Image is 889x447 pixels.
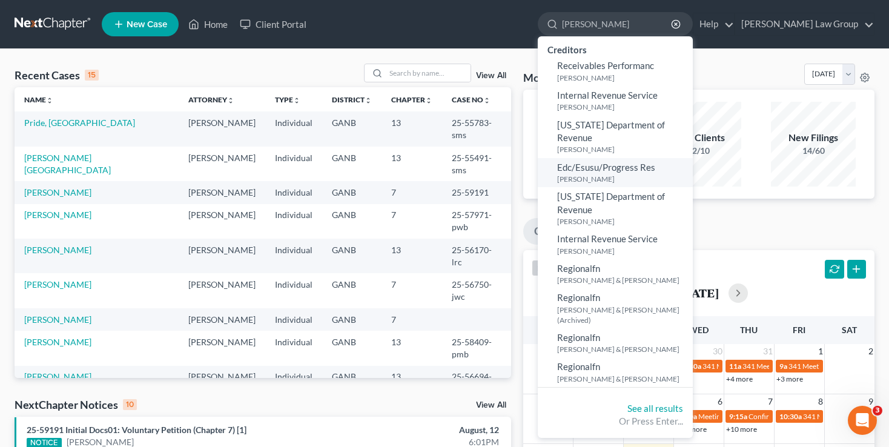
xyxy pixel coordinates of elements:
[689,325,709,335] span: Wed
[557,233,658,244] span: Internal Revenue Service
[627,403,683,414] a: See all results
[656,145,741,157] div: 32/10
[382,331,442,365] td: 13
[365,97,372,104] i: unfold_more
[275,95,300,104] a: Typeunfold_more
[562,13,673,35] input: Search by name...
[179,111,265,146] td: [PERSON_NAME]
[234,13,312,35] a: Client Portal
[85,70,99,81] div: 15
[702,362,876,371] span: 341 Meeting for [PERSON_NAME] & [PERSON_NAME]
[476,401,506,409] a: View All
[322,366,382,400] td: GANB
[24,187,91,197] a: [PERSON_NAME]
[817,394,824,409] span: 8
[538,187,693,230] a: [US_STATE] Department of Revenue[PERSON_NAME]
[322,273,382,308] td: GANB
[557,102,690,112] small: [PERSON_NAME]
[15,397,137,412] div: NextChapter Notices
[322,181,382,204] td: GANB
[442,239,511,273] td: 25-56170-lrc
[24,279,91,290] a: [PERSON_NAME]
[842,325,857,335] span: Sat
[538,230,693,259] a: Internal Revenue Service[PERSON_NAME]
[712,344,724,359] span: 30
[679,286,719,299] h2: [DATE]
[24,314,91,325] a: [PERSON_NAME]
[698,412,793,421] span: Meeting for [PERSON_NAME]
[538,86,693,116] a: Internal Revenue Service[PERSON_NAME]
[322,204,382,239] td: GANB
[391,95,432,104] a: Chapterunfold_more
[179,181,265,204] td: [PERSON_NAME]
[538,41,693,56] div: Creditors
[179,204,265,239] td: [PERSON_NAME]
[425,97,432,104] i: unfold_more
[538,56,693,86] a: Receivables Performanc[PERSON_NAME]
[656,131,741,145] div: New Clients
[127,20,167,29] span: New Case
[188,95,234,104] a: Attorneyunfold_more
[265,308,322,331] td: Individual
[538,116,693,158] a: [US_STATE] Department of Revenue[PERSON_NAME]
[762,344,774,359] span: 31
[771,145,856,157] div: 14/60
[382,239,442,273] td: 13
[557,162,655,173] span: Edc/Esusu/Progress Res
[557,246,690,256] small: [PERSON_NAME]
[557,292,600,303] span: Regionalfn
[867,394,874,409] span: 9
[693,13,734,35] a: Help
[726,425,757,434] a: +10 more
[182,13,234,35] a: Home
[322,331,382,365] td: GANB
[265,204,322,239] td: Individual
[557,344,690,354] small: [PERSON_NAME] & [PERSON_NAME]
[557,119,665,143] span: [US_STATE] Department of Revenue
[523,218,589,245] a: Calendar
[123,399,137,410] div: 10
[476,71,506,80] a: View All
[726,374,753,383] a: +4 more
[716,394,724,409] span: 6
[547,415,683,428] div: Or Press Enter...
[729,362,741,371] span: 11a
[538,158,693,188] a: Edc/Esusu/Progress Res[PERSON_NAME]
[24,245,91,255] a: [PERSON_NAME]
[332,95,372,104] a: Districtunfold_more
[442,147,511,181] td: 25-55491-sms
[442,331,511,365] td: 25-58409-pmb
[873,406,882,416] span: 3
[557,191,665,214] span: [US_STATE] Department of Revenue
[265,366,322,400] td: Individual
[557,73,690,83] small: [PERSON_NAME]
[179,147,265,181] td: [PERSON_NAME]
[557,90,658,101] span: Internal Revenue Service
[386,64,471,82] input: Search by name...
[442,366,511,400] td: 25-56694-pwb
[179,308,265,331] td: [PERSON_NAME]
[265,147,322,181] td: Individual
[179,239,265,273] td: [PERSON_NAME]
[557,305,690,325] small: [PERSON_NAME] & [PERSON_NAME] (Archived)
[15,68,99,82] div: Recent Cases
[538,288,693,328] a: Regionalfn[PERSON_NAME] & [PERSON_NAME] (Archived)
[538,328,693,358] a: Regionalfn[PERSON_NAME] & [PERSON_NAME]
[771,131,856,145] div: New Filings
[382,181,442,204] td: 7
[867,344,874,359] span: 2
[227,97,234,104] i: unfold_more
[322,308,382,331] td: GANB
[24,153,111,175] a: [PERSON_NAME][GEOGRAPHIC_DATA]
[24,337,91,347] a: [PERSON_NAME]
[382,147,442,181] td: 13
[442,111,511,146] td: 25-55783-sms
[557,174,690,184] small: [PERSON_NAME]
[442,181,511,204] td: 25-59191
[382,204,442,239] td: 7
[24,371,91,382] a: [PERSON_NAME]
[265,273,322,308] td: Individual
[322,239,382,273] td: GANB
[46,97,53,104] i: unfold_more
[382,111,442,146] td: 13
